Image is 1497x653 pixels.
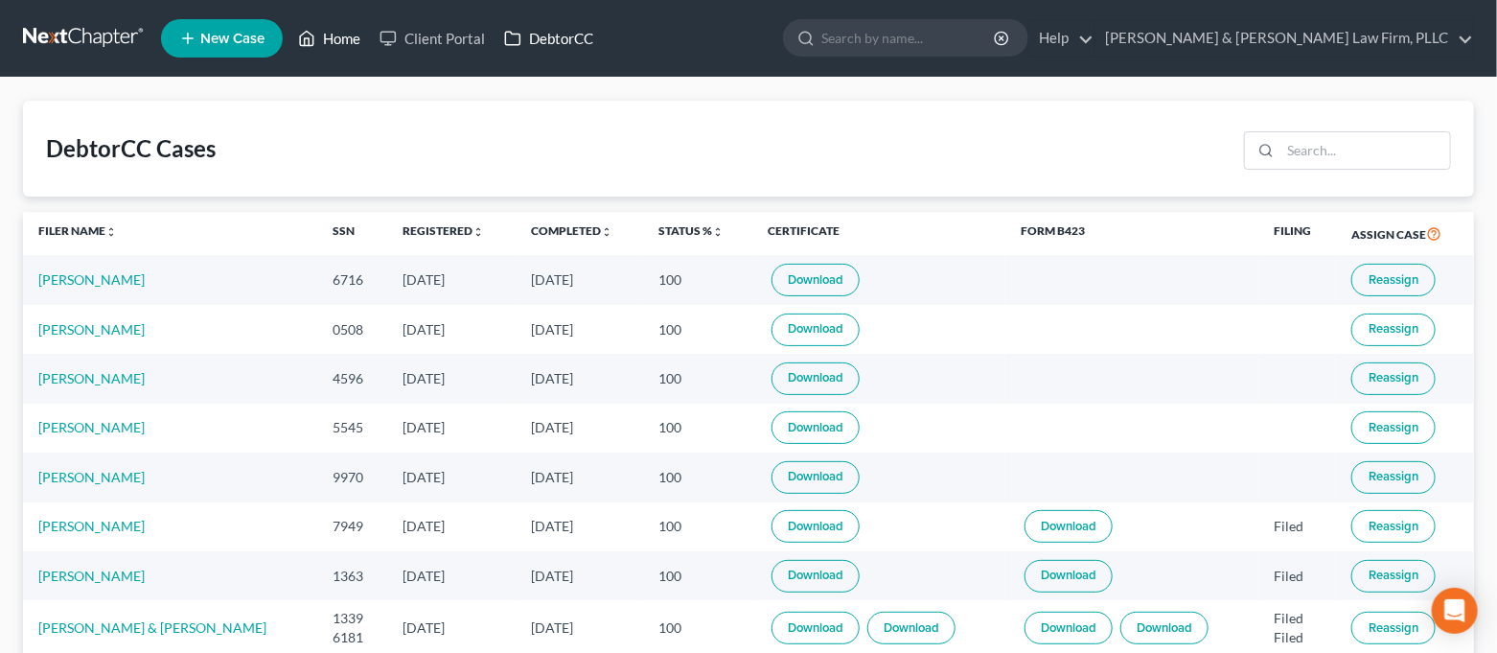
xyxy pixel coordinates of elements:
[334,628,373,647] div: 6181
[387,404,515,453] td: [DATE]
[772,362,860,395] a: Download
[516,502,643,551] td: [DATE]
[387,502,515,551] td: [DATE]
[334,468,373,487] div: 9970
[1369,620,1418,636] span: Reassign
[1369,568,1418,583] span: Reassign
[334,320,373,339] div: 0508
[200,32,265,46] span: New Case
[1275,517,1322,536] div: Filed
[643,354,752,403] td: 100
[1351,510,1436,543] button: Reassign
[38,370,145,386] a: [PERSON_NAME]
[531,223,612,238] a: Completedunfold_more
[1351,362,1436,395] button: Reassign
[46,133,216,164] div: DebtorCC Cases
[495,21,603,56] a: DebtorCC
[38,419,145,435] a: [PERSON_NAME]
[1259,212,1337,256] th: Filing
[772,314,860,346] a: Download
[516,404,643,453] td: [DATE]
[38,518,145,534] a: [PERSON_NAME]
[1351,411,1436,444] button: Reassign
[472,226,484,238] i: unfold_more
[1432,588,1478,634] div: Open Intercom Messenger
[516,255,643,304] td: [DATE]
[1369,370,1418,385] span: Reassign
[403,223,484,238] a: Registeredunfold_more
[601,226,612,238] i: unfold_more
[387,255,515,304] td: [DATE]
[867,612,956,644] a: Download
[38,321,145,338] a: [PERSON_NAME]
[752,212,1005,256] th: Certificate
[658,223,724,238] a: Status %unfold_more
[1351,314,1436,346] button: Reassign
[516,305,643,354] td: [DATE]
[643,305,752,354] td: 100
[1351,612,1436,644] button: Reassign
[1275,628,1322,647] div: Filed
[334,369,373,388] div: 4596
[38,271,145,288] a: [PERSON_NAME]
[772,411,860,444] a: Download
[1095,21,1473,56] a: [PERSON_NAME] & [PERSON_NAME] Law Firm, PLLC
[1351,560,1436,593] button: Reassign
[334,517,373,536] div: 7949
[516,354,643,403] td: [DATE]
[772,510,860,543] a: Download
[1025,510,1113,543] a: Download
[821,20,997,56] input: Search by name...
[643,551,752,600] td: 100
[1351,264,1436,296] button: Reassign
[1369,321,1418,337] span: Reassign
[1369,519,1418,534] span: Reassign
[387,305,515,354] td: [DATE]
[38,469,145,485] a: [PERSON_NAME]
[1336,212,1474,256] th: Assign Case
[288,21,370,56] a: Home
[334,418,373,437] div: 5545
[318,212,388,256] th: SSN
[1275,609,1322,628] div: Filed
[1005,212,1258,256] th: Form B423
[643,255,752,304] td: 100
[387,354,515,403] td: [DATE]
[1025,612,1113,644] a: Download
[370,21,495,56] a: Client Portal
[516,551,643,600] td: [DATE]
[1025,560,1113,593] a: Download
[38,223,117,238] a: Filer Nameunfold_more
[643,453,752,501] td: 100
[334,567,373,586] div: 1363
[772,264,860,296] a: Download
[712,226,724,238] i: unfold_more
[772,461,860,494] a: Download
[1351,461,1436,494] button: Reassign
[1275,567,1322,586] div: Filed
[516,453,643,501] td: [DATE]
[1369,469,1418,484] span: Reassign
[772,560,860,593] a: Download
[1280,132,1450,169] input: Search...
[334,270,373,290] div: 6716
[1120,612,1209,644] a: Download
[1029,21,1094,56] a: Help
[38,568,145,584] a: [PERSON_NAME]
[105,226,117,238] i: unfold_more
[38,619,266,636] a: [PERSON_NAME] & [PERSON_NAME]
[1369,272,1418,288] span: Reassign
[387,551,515,600] td: [DATE]
[334,609,373,628] div: 1339
[772,612,860,644] a: Download
[387,453,515,501] td: [DATE]
[1369,420,1418,435] span: Reassign
[643,404,752,453] td: 100
[643,502,752,551] td: 100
